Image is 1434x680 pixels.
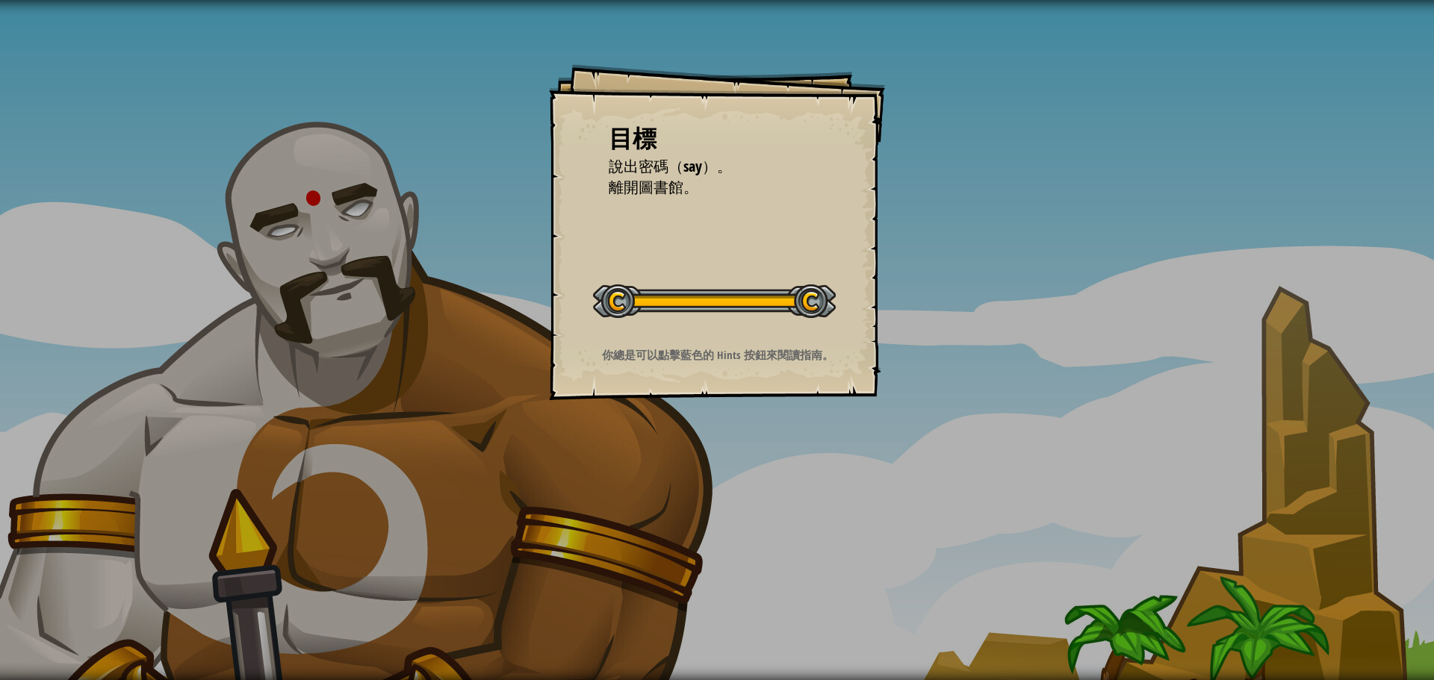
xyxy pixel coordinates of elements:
div: 目標 [609,122,825,156]
p: 你總是可以點擊藍色的 Hints 按鈕來閱讀指南。 [568,347,867,363]
li: 離開圖書館。 [590,177,822,199]
span: 說出密碼（say）。 [609,156,732,176]
span: 離開圖書館。 [609,177,698,197]
li: 說出密碼（say）。 [590,156,822,178]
